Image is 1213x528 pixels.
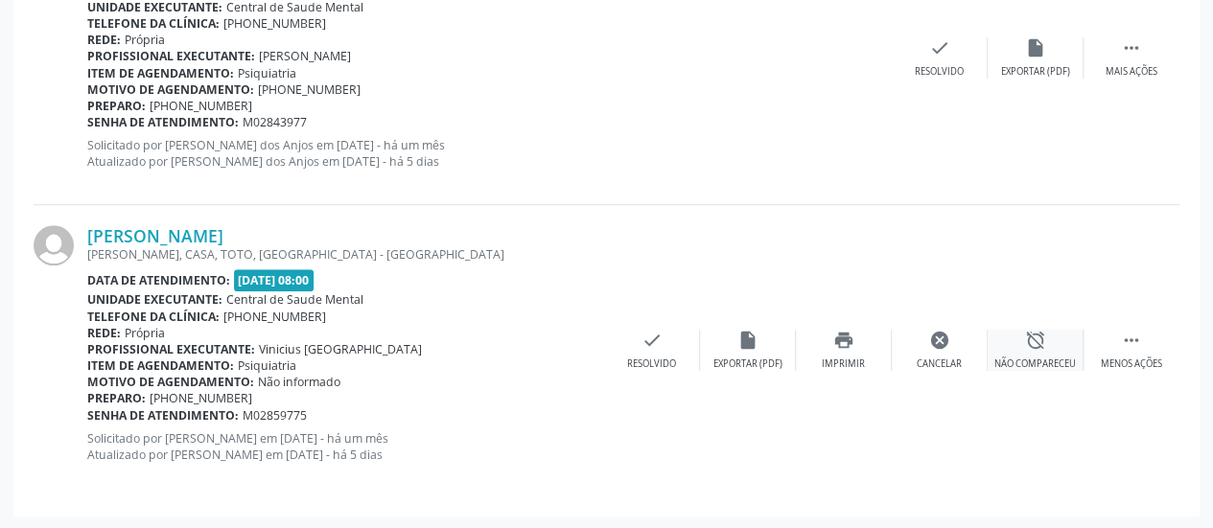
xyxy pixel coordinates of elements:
[87,374,254,390] b: Motivo de agendamento:
[125,32,165,48] span: Própria
[87,309,220,325] b: Telefone da clínica:
[258,374,340,390] span: Não informado
[87,246,604,263] div: [PERSON_NAME], CASA, TOTO, [GEOGRAPHIC_DATA] - [GEOGRAPHIC_DATA]
[87,15,220,32] b: Telefone da clínica:
[87,407,239,424] b: Senha de atendimento:
[223,309,326,325] span: [PHONE_NUMBER]
[822,357,865,371] div: Imprimir
[238,357,296,374] span: Psiquiatria
[994,357,1076,371] div: Não compareceu
[833,330,854,351] i: print
[87,291,222,308] b: Unidade executante:
[1106,65,1157,79] div: Mais ações
[87,390,146,406] b: Preparo:
[1001,65,1070,79] div: Exportar (PDF)
[243,407,307,424] span: M02859775
[1121,330,1142,351] i: 
[87,81,254,98] b: Motivo de agendamento:
[87,325,121,341] b: Rede:
[1101,357,1162,371] div: Menos ações
[87,114,239,130] b: Senha de atendimento:
[713,357,782,371] div: Exportar (PDF)
[234,269,315,291] span: [DATE] 08:00
[87,225,223,246] a: [PERSON_NAME]
[150,390,252,406] span: [PHONE_NUMBER]
[87,357,234,374] b: Item de agendamento:
[87,430,604,463] p: Solicitado por [PERSON_NAME] em [DATE] - há um mês Atualizado por [PERSON_NAME] em [DATE] - há 5 ...
[259,48,351,64] span: [PERSON_NAME]
[259,341,422,357] span: Vinicius [GEOGRAPHIC_DATA]
[87,272,230,288] b: Data de atendimento:
[737,330,758,351] i: insert_drive_file
[1025,330,1046,351] i: alarm_off
[87,341,255,357] b: Profissional executante:
[34,225,74,265] img: img
[929,330,950,351] i: cancel
[917,357,962,371] div: Cancelar
[641,330,663,351] i: check
[238,65,296,81] span: Psiquiatria
[1121,37,1142,58] i: 
[915,65,964,79] div: Resolvido
[223,15,326,32] span: [PHONE_NUMBER]
[929,37,950,58] i: check
[87,32,121,48] b: Rede:
[87,48,255,64] b: Profissional executante:
[125,325,165,341] span: Própria
[243,114,307,130] span: M02843977
[87,98,146,114] b: Preparo:
[150,98,252,114] span: [PHONE_NUMBER]
[226,291,363,308] span: Central de Saude Mental
[627,357,676,371] div: Resolvido
[87,65,234,81] b: Item de agendamento:
[1025,37,1046,58] i: insert_drive_file
[87,137,892,170] p: Solicitado por [PERSON_NAME] dos Anjos em [DATE] - há um mês Atualizado por [PERSON_NAME] dos Anj...
[258,81,361,98] span: [PHONE_NUMBER]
